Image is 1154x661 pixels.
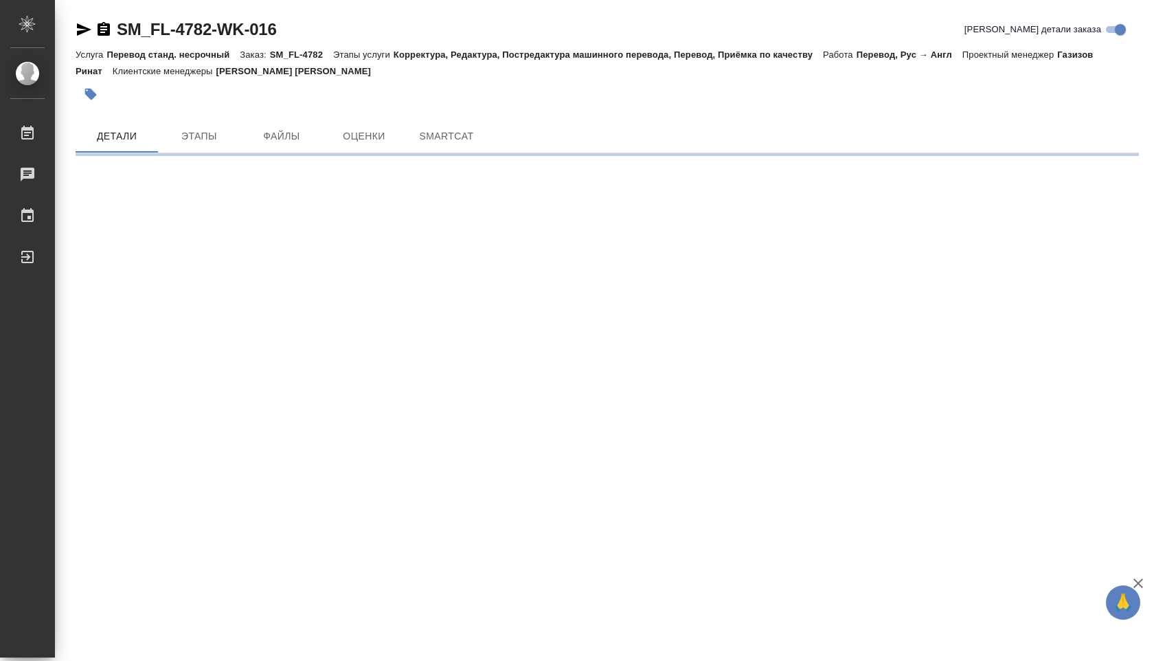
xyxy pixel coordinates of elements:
p: Клиентские менеджеры [113,66,216,76]
button: 🙏 [1106,585,1140,620]
p: Корректура, Редактура, Постредактура машинного перевода, Перевод, Приёмка по качеству [394,49,823,60]
p: Работа [823,49,857,60]
span: Оценки [331,128,397,145]
span: [PERSON_NAME] детали заказа [964,23,1101,36]
button: Добавить тэг [76,79,106,109]
p: Проектный менеджер [962,49,1057,60]
p: Услуга [76,49,106,60]
p: Перевод, Рус → Англ [857,49,962,60]
p: Перевод станд. несрочный [106,49,240,60]
span: SmartCat [414,128,479,145]
span: Детали [84,128,150,145]
span: Файлы [249,128,315,145]
a: SM_FL-4782-WK-016 [117,20,277,38]
p: [PERSON_NAME] [PERSON_NAME] [216,66,382,76]
span: 🙏 [1111,588,1135,617]
span: Этапы [166,128,232,145]
button: Скопировать ссылку для ЯМессенджера [76,21,92,38]
p: Этапы услуги [333,49,394,60]
p: Заказ: [240,49,269,60]
p: SM_FL-4782 [270,49,333,60]
button: Скопировать ссылку [95,21,112,38]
